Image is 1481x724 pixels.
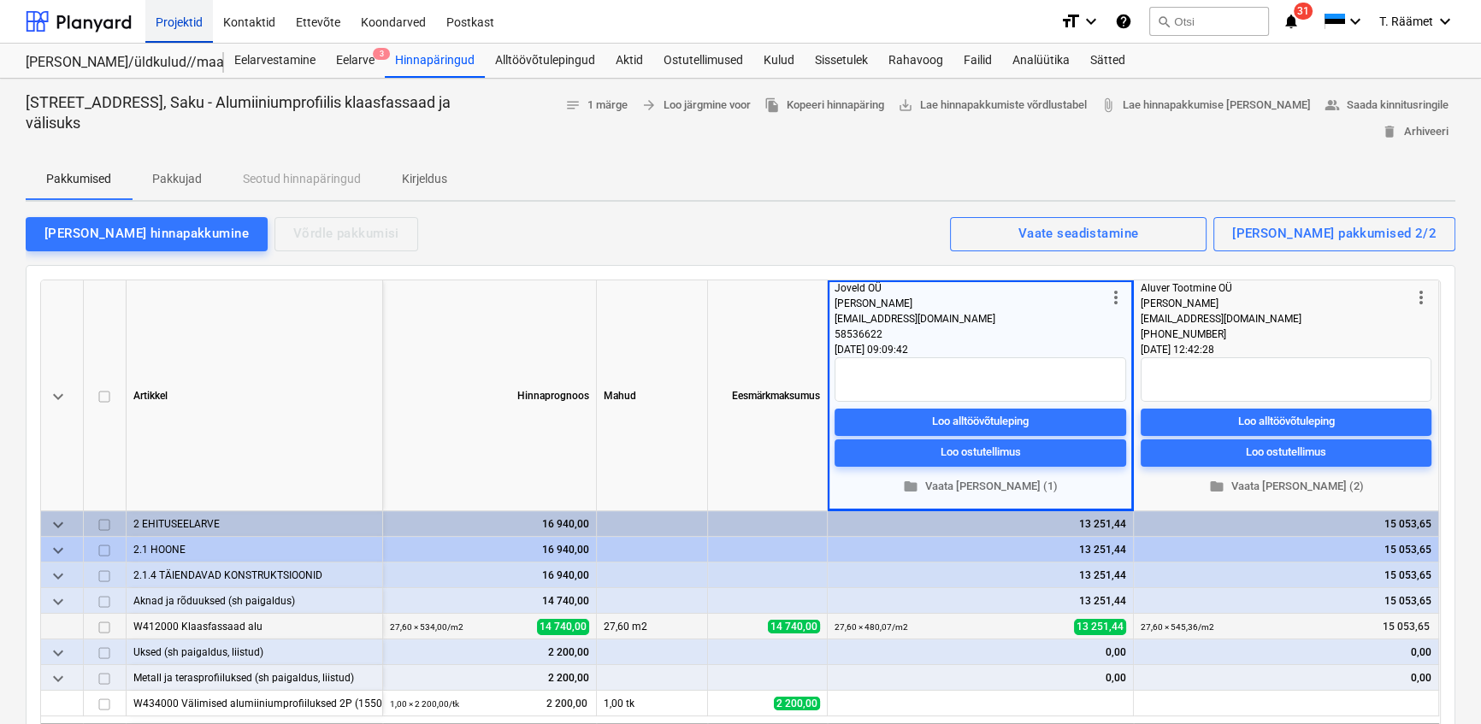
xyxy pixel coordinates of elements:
[565,97,581,113] span: notes
[753,44,805,78] div: Kulud
[558,92,634,119] button: 1 märge
[835,473,1126,499] button: Vaata [PERSON_NAME] (1)
[26,54,204,72] div: [PERSON_NAME]/üldkulud//maatööd (2101817//2101766)
[1435,11,1455,32] i: keyboard_arrow_down
[1283,11,1300,32] i: notifications
[597,614,708,639] div: 27,60 m2
[1141,665,1431,691] div: 0,00
[1141,439,1431,466] button: Loo ostutellimus
[878,44,953,78] a: Rahavoog
[1074,618,1126,634] span: 13 251,44
[390,639,589,665] div: 2 200,00
[1141,280,1411,296] div: Aluver Tootmine OÜ
[224,44,326,78] a: Eelarvestamine
[46,170,111,188] p: Pakkumised
[835,408,1126,435] button: Loo alltöövõtuleping
[1141,296,1411,311] div: [PERSON_NAME]
[1141,327,1411,342] div: [PHONE_NUMBER]
[950,217,1207,251] button: Vaate seadistamine
[597,280,708,511] div: Mahud
[708,280,828,511] div: Eesmärkmaksumus
[1325,96,1449,115] span: Saada kinnitusringile
[390,699,459,709] small: 1,00 × 2 200,00 / tk
[774,697,820,710] span: 2 200,00
[44,222,249,244] div: [PERSON_NAME] hinnapakkumine
[48,565,68,586] span: keyboard_arrow_down
[1106,287,1126,308] span: more_vert
[653,44,753,78] a: Ostutellimused
[326,44,385,78] div: Eelarve
[1141,622,1214,632] small: 27,60 × 545,36 / m2
[1379,15,1433,28] span: T. Räämet
[1382,122,1449,142] span: Arhiveeri
[835,342,1126,357] div: [DATE] 09:09:42
[1395,642,1481,724] div: Chat Widget
[1141,562,1431,588] div: 15 053,65
[634,92,758,119] button: Loo järgmine voor
[1141,313,1301,325] span: [EMAIL_ADDRESS][DOMAIN_NAME]
[537,618,589,634] span: 14 740,00
[1381,619,1431,633] span: 15 053,65
[1081,11,1101,32] i: keyboard_arrow_down
[1018,222,1139,244] div: Vaate seadistamine
[835,622,908,632] small: 27,60 × 480,07 / m2
[941,443,1021,462] div: Loo ostutellimus
[133,639,375,664] div: Uksed (sh paigaldus, liistud)
[1246,443,1326,462] div: Loo ostutellimus
[835,537,1126,562] div: 13 251,44
[835,280,1106,296] div: Joveld OÜ
[1141,511,1431,537] div: 15 053,65
[1345,11,1366,32] i: keyboard_arrow_down
[133,588,375,613] div: Aknad ja rõduuksed (sh paigaldus)
[383,280,597,511] div: Hinnaprognoos
[898,97,913,113] span: save_alt
[565,96,628,115] span: 1 märge
[1209,479,1224,494] span: folder
[1141,342,1431,357] div: [DATE] 12:42:28
[48,539,68,560] span: keyboard_arrow_down
[390,588,589,614] div: 14 740,00
[326,44,385,78] a: Eelarve3
[768,620,820,633] span: 14 740,00
[1238,412,1335,432] div: Loo alltöövõtuleping
[1232,222,1437,244] div: [PERSON_NAME] pakkumised 2/2
[26,217,268,251] button: [PERSON_NAME] hinnapakkumine
[835,665,1126,691] div: 0,00
[48,386,68,406] span: keyboard_arrow_down
[605,44,653,78] div: Aktid
[1115,11,1132,32] i: Abikeskus
[133,537,375,562] div: 2.1 HOONE
[1141,639,1431,665] div: 0,00
[133,665,375,690] div: Metall ja terasprofiiluksed (sh paigaldus, liistud)
[835,439,1126,466] button: Loo ostutellimus
[485,44,605,78] a: Alltöövõtulepingud
[133,562,375,587] div: 2.1.4 TÄIENDAVAD KONSTRUKTSIOONID
[152,170,202,188] p: Pakkujad
[1094,92,1318,119] a: Lae hinnapakkumise [PERSON_NAME]
[758,92,891,119] button: Kopeeri hinnapäring
[835,511,1126,537] div: 13 251,44
[48,514,68,534] span: keyboard_arrow_down
[1100,96,1311,115] span: Lae hinnapakkumise [PERSON_NAME]
[1157,15,1171,28] span: search
[835,588,1126,614] div: 13 251,44
[1294,3,1313,20] span: 31
[390,511,589,537] div: 16 940,00
[48,642,68,662] span: keyboard_arrow_down
[48,668,68,688] span: keyboard_arrow_down
[1002,44,1080,78] a: Analüütika
[1141,473,1431,499] button: Vaata [PERSON_NAME] (2)
[390,537,589,562] div: 16 940,00
[390,665,589,691] div: 2 200,00
[26,92,499,133] p: [STREET_ADDRESS], Saku - Alumiiniumprofiilis klaasfassaad ja välisuks
[835,562,1126,588] div: 13 251,44
[127,280,383,511] div: Artikkel
[641,96,751,115] span: Loo järgmine voor
[891,92,1094,119] a: Lae hinnapakkumiste võrdlustabel
[953,44,1002,78] a: Failid
[1100,97,1116,113] span: attach_file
